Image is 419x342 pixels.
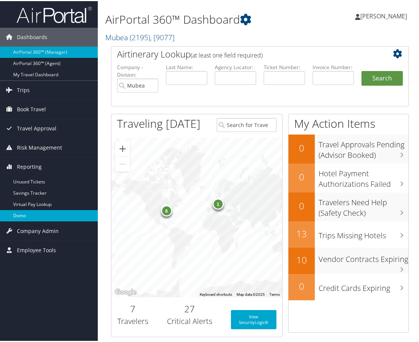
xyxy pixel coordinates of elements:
h2: 0 [288,198,315,211]
a: 0Hotel Payment Authorizations Failed [288,162,408,191]
button: Search [361,70,403,85]
h2: Airtinerary Lookup [117,47,378,59]
span: Reporting [17,156,42,175]
a: [PERSON_NAME] [355,4,414,26]
h2: 10 [288,253,315,265]
h3: Travel Approvals Pending (Advisor Booked) [319,135,408,159]
label: Ticket Number: [264,62,305,70]
span: ( 2195 ) [130,31,150,41]
button: Zoom in [115,140,130,155]
h1: Traveling [DATE] [117,115,200,130]
a: 0Travelers Need Help (Safety Check) [288,191,408,220]
a: Mubea [105,31,175,41]
label: Company - Division: [117,62,158,78]
a: Open this area in Google Maps (opens a new window) [113,286,138,296]
span: Book Travel [17,99,46,118]
label: Agency Locator: [215,62,256,70]
h1: My Action Items [288,115,408,130]
h3: Critical Alerts [159,315,219,325]
a: 13Trips Missing Hotels [288,220,408,247]
button: Zoom out [115,156,130,171]
h2: 0 [288,169,315,182]
label: Last Name: [166,62,207,70]
span: Risk Management [17,137,62,156]
a: 0Travel Approvals Pending (Advisor Booked) [288,133,408,162]
img: airportal-logo.png [17,5,92,23]
span: Company Admin [17,221,59,239]
span: (at least one field required) [191,50,263,58]
h3: Hotel Payment Authorizations Failed [319,163,408,188]
span: Map data ©2025 [237,291,265,295]
a: Terms (opens in new tab) [269,291,280,295]
span: , [ 9077 ] [150,31,175,41]
span: Employee Tools [17,240,56,259]
h2: 13 [288,226,315,239]
div: 1 [212,197,223,209]
a: View SecurityLogic® [231,309,276,328]
h3: Travelers Need Help (Safety Check) [319,192,408,217]
h3: Trips Missing Hotels [319,225,408,240]
span: Travel Approval [17,118,56,137]
span: Dashboards [17,27,47,45]
span: [PERSON_NAME] [360,11,407,19]
label: Invoice Number: [313,62,354,70]
h1: AirPortal 360™ Dashboard [105,11,311,26]
img: Google [113,286,138,296]
h3: Credit Cards Expiring [319,278,408,292]
h3: Vendor Contracts Expiring [319,249,408,263]
h2: 27 [159,301,219,314]
h2: 7 [117,301,148,314]
h2: 0 [288,141,315,153]
span: Trips [17,80,30,98]
input: Search for Traveler [217,117,276,131]
div: 6 [161,204,172,215]
a: 0Credit Cards Expiring [288,273,408,299]
a: 10Vendor Contracts Expiring [288,247,408,273]
h2: 0 [288,279,315,292]
h3: Travelers [117,315,148,325]
button: Keyboard shortcuts [200,291,232,296]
